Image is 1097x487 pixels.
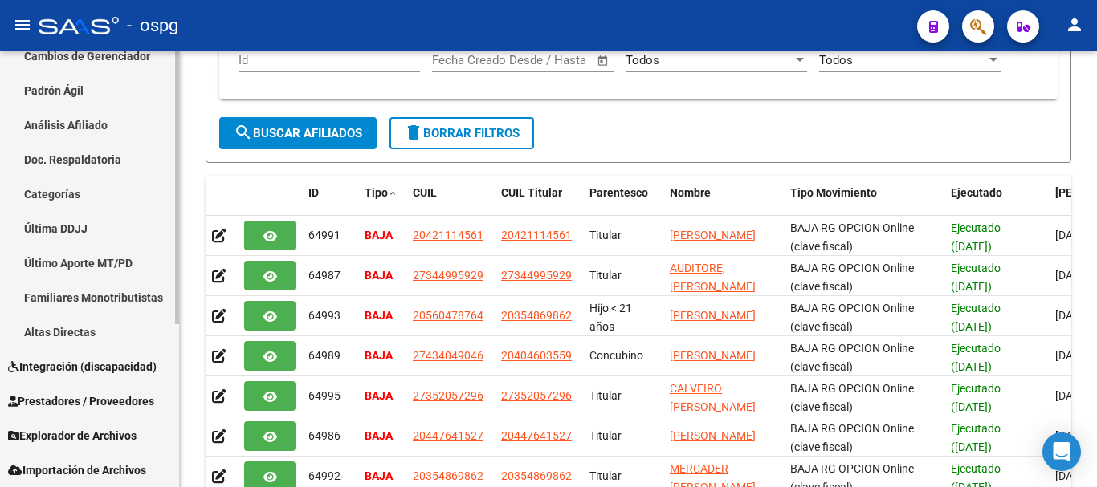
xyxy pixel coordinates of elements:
[501,229,572,241] span: 20421114561
[234,126,362,140] span: Buscar Afiliados
[501,469,572,482] span: 20354869862
[501,269,572,282] span: 27344995929
[302,176,358,229] datatable-header-cell: ID
[790,262,914,293] span: BAJA RG OPCION Online (clave fiscal)
[406,176,495,229] datatable-header-cell: CUIL
[512,53,589,67] input: Fecha fin
[663,176,784,229] datatable-header-cell: Nombre
[8,461,146,479] span: Importación de Archivos
[1055,349,1088,362] span: [DATE]
[670,262,756,293] span: AUDITORE, [PERSON_NAME]
[790,382,914,413] span: BAJA RG OPCION Online (clave fiscal)
[501,429,572,442] span: 20447641527
[790,186,877,199] span: Tipo Movimiento
[8,358,157,375] span: Integración (discapacidad)
[819,53,853,67] span: Todos
[413,429,483,442] span: 20447641527
[589,269,622,282] span: Titular
[790,221,914,253] span: BAJA RG OPCION Online (clave fiscal)
[1055,269,1088,282] span: [DATE]
[8,427,137,444] span: Explorador de Archivos
[589,469,622,482] span: Titular
[308,349,341,362] span: 64989
[13,15,32,34] mat-icon: menu
[1055,229,1088,241] span: [DATE]
[944,176,1049,229] datatable-header-cell: Ejecutado
[951,382,1001,413] span: Ejecutado ([DATE])
[413,309,483,322] span: 20560478764
[413,186,437,199] span: CUIL
[308,469,341,482] span: 64992
[784,176,944,229] datatable-header-cell: Tipo Movimiento
[1055,309,1088,322] span: [DATE]
[219,117,377,149] button: Buscar Afiliados
[589,389,622,402] span: Titular
[365,469,393,482] strong: BAJA
[365,269,393,282] strong: BAJA
[413,469,483,482] span: 20354869862
[308,389,341,402] span: 64995
[589,349,643,362] span: Concubino
[501,349,572,362] span: 20404603559
[670,309,756,322] span: [PERSON_NAME]
[951,342,1001,373] span: Ejecutado ([DATE])
[501,389,572,402] span: 27352057296
[413,349,483,362] span: 27434049046
[951,302,1001,333] span: Ejecutado ([DATE])
[589,229,622,241] span: Titular
[951,422,1001,453] span: Ejecutado ([DATE])
[413,229,483,241] span: 20421114561
[670,382,756,413] span: CALVEIRO [PERSON_NAME]
[1055,469,1088,482] span: [DATE]
[670,229,756,241] span: [PERSON_NAME]
[790,342,914,373] span: BAJA RG OPCION Online (clave fiscal)
[365,389,393,402] strong: BAJA
[1055,429,1088,442] span: [DATE]
[413,269,483,282] span: 27344995929
[1065,15,1084,34] mat-icon: person
[308,269,341,282] span: 64987
[589,302,632,333] span: Hijo < 21 años
[583,176,663,229] datatable-header-cell: Parentesco
[365,229,393,241] strong: BAJA
[951,221,1001,253] span: Ejecutado ([DATE])
[1042,432,1081,471] div: Open Intercom Messenger
[951,262,1001,293] span: Ejecutado ([DATE])
[589,429,622,442] span: Titular
[501,186,562,199] span: CUIL Titular
[127,8,178,43] span: - ospg
[790,422,914,453] span: BAJA RG OPCION Online (clave fiscal)
[234,123,253,142] mat-icon: search
[358,176,406,229] datatable-header-cell: Tipo
[8,392,154,410] span: Prestadores / Proveedores
[404,123,423,142] mat-icon: delete
[389,117,534,149] button: Borrar Filtros
[308,186,319,199] span: ID
[432,53,497,67] input: Fecha inicio
[365,186,388,199] span: Tipo
[413,389,483,402] span: 27352057296
[365,309,393,322] strong: BAJA
[495,176,583,229] datatable-header-cell: CUIL Titular
[951,186,1002,199] span: Ejecutado
[626,53,659,67] span: Todos
[501,309,572,322] span: 20354869862
[670,349,756,362] span: [PERSON_NAME]
[365,349,393,362] strong: BAJA
[308,309,341,322] span: 64993
[594,51,613,70] button: Open calendar
[1055,389,1088,402] span: [DATE]
[404,126,520,140] span: Borrar Filtros
[790,302,914,333] span: BAJA RG OPCION Online (clave fiscal)
[308,229,341,241] span: 64991
[308,429,341,442] span: 64986
[589,186,648,199] span: Parentesco
[670,186,711,199] span: Nombre
[670,429,756,442] span: [PERSON_NAME]
[365,429,393,442] strong: BAJA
